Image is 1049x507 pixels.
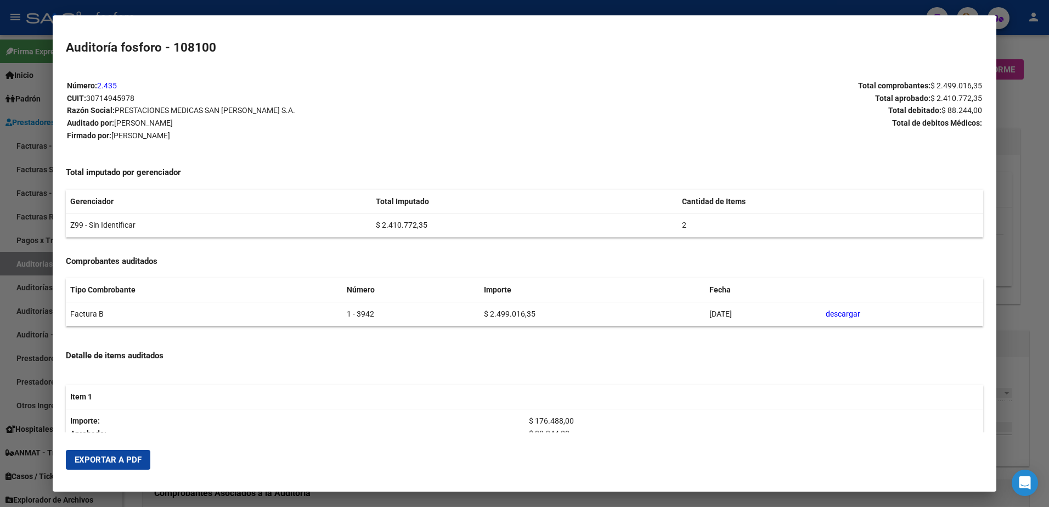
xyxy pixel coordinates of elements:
td: $ 2.410.772,35 [371,213,678,238]
p: CUIT: [67,92,524,105]
h4: Comprobantes auditados [66,255,984,268]
td: Factura B [66,302,342,326]
a: descargar [826,309,860,318]
p: Total aprobado: [525,92,982,105]
span: [PERSON_NAME] [114,119,173,127]
td: $ 2.499.016,35 [480,302,705,326]
th: Número [342,278,480,302]
strong: Item 1 [70,392,92,401]
h2: Auditoría fosforo - 108100 [66,38,984,57]
th: Cantidad de Items [678,190,984,213]
p: Total de debitos Médicos: [525,117,982,129]
span: $ 2.410.772,35 [930,94,982,103]
p: Auditado por: [67,117,524,129]
td: 1 - 3942 [342,302,480,326]
td: Z99 - Sin Identificar [66,213,372,238]
th: Importe [480,278,705,302]
h4: Total imputado por gerenciador [66,166,984,179]
p: Total debitado: [525,104,982,117]
span: Exportar a PDF [75,455,142,465]
p: $ 88.244,00 [529,427,979,440]
span: PRESTACIONES MEDICAS SAN [PERSON_NAME] S.A. [115,106,295,115]
span: $ 2.499.016,35 [930,81,982,90]
div: Open Intercom Messenger [1012,470,1038,496]
h4: Detalle de items auditados [66,350,984,362]
p: Número: [67,80,524,92]
span: 30714945978 [86,94,134,103]
td: 2 [678,213,984,238]
a: 2.435 [97,81,117,90]
p: $ 176.488,00 [529,415,979,427]
p: Razón Social: [67,104,524,117]
p: Aprobado: [70,427,520,440]
th: Gerenciador [66,190,372,213]
button: Exportar a PDF [66,450,150,470]
th: Fecha [705,278,822,302]
p: Total comprobantes: [525,80,982,92]
span: [PERSON_NAME] [111,131,170,140]
td: [DATE] [705,302,822,326]
span: $ 88.244,00 [941,106,982,115]
p: Firmado por: [67,129,524,142]
th: Tipo Combrobante [66,278,342,302]
th: Total Imputado [371,190,678,213]
p: Importe: [70,415,520,427]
